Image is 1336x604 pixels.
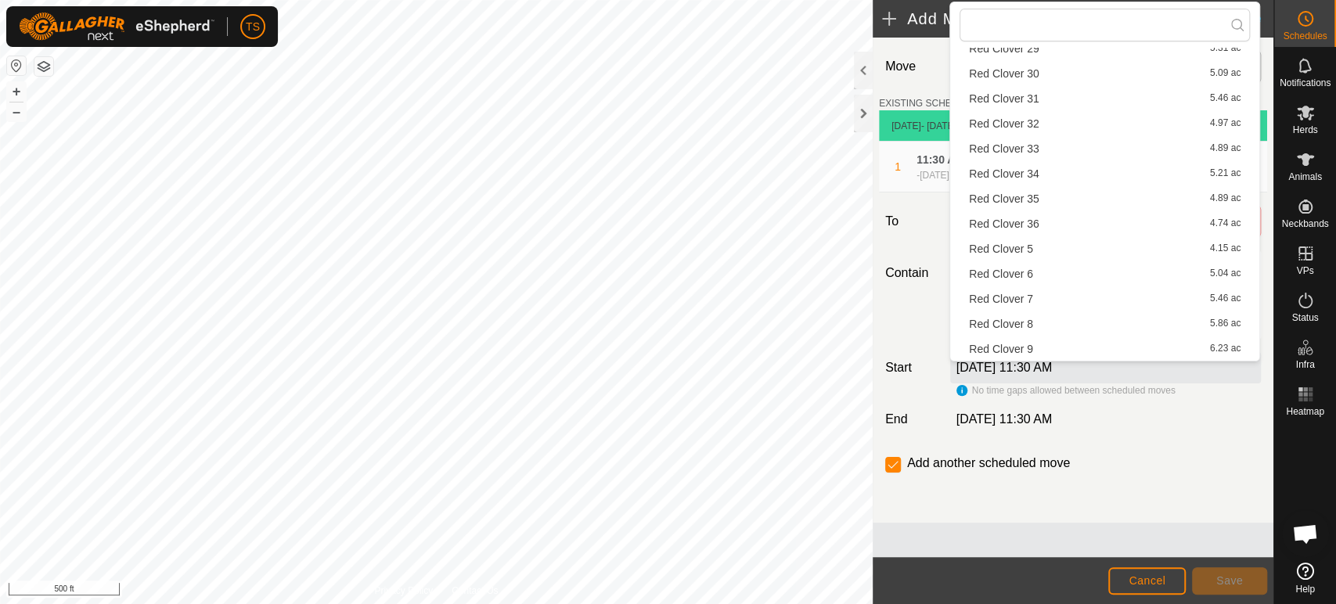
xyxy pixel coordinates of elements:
span: Red Clover 34 [969,168,1039,179]
span: Animals [1288,172,1322,182]
span: Red Clover 32 [969,118,1039,129]
span: 5.46 ac [1210,293,1241,304]
span: Infra [1295,360,1314,369]
label: Contain [879,264,944,282]
span: 5.04 ac [1210,268,1241,279]
label: Add another scheduled move [907,457,1070,469]
span: Save [1216,574,1243,587]
span: 11:30 AM [916,153,964,166]
h2: Add Move [882,9,1195,28]
span: VPs [1296,266,1313,275]
label: [DATE] 11:30 AM [956,361,1052,374]
li: Red Clover 5 [960,237,1250,261]
span: [DATE] 11:30 AM [920,170,992,181]
span: Help [1295,584,1315,594]
span: Red Clover 31 [969,93,1039,104]
span: 5.46 ac [1210,93,1241,104]
button: Map Layers [34,57,53,76]
li: Red Clover 35 [960,187,1250,210]
div: Open chat [1282,510,1329,557]
a: Privacy Policy [374,584,433,598]
span: Heatmap [1286,407,1324,416]
span: Red Clover 30 [969,68,1039,79]
span: Herds [1292,125,1317,135]
label: To [879,205,944,238]
span: 5.86 ac [1210,318,1241,329]
button: – [7,102,26,121]
span: 5.21 ac [1210,168,1241,179]
span: Schedules [1283,31,1327,41]
div: - [916,168,992,182]
span: 5.09 ac [1210,68,1241,79]
li: Red Clover 7 [960,287,1250,311]
span: Red Clover 8 [969,318,1033,329]
span: Notifications [1280,78,1331,88]
label: Start [879,358,944,377]
span: 5.31 ac [1210,43,1241,54]
button: Save [1192,567,1267,595]
li: Red Clover 33 [960,137,1250,160]
button: + [7,82,26,101]
span: Red Clover 35 [969,193,1039,204]
span: 4.15 ac [1210,243,1241,254]
li: Red Clover 32 [960,112,1250,135]
label: End [879,410,944,429]
li: Red Clover 36 [960,212,1250,235]
span: Status [1291,313,1318,322]
li: Red Clover 31 [960,87,1250,110]
span: Red Clover 5 [969,243,1033,254]
label: EXISTING SCHEDULES [879,96,983,110]
span: Neckbands [1281,219,1328,228]
li: Red Clover 8 [960,312,1250,336]
span: 6.23 ac [1210,343,1241,354]
li: Red Clover 9 [960,337,1250,361]
span: 1 [895,160,901,173]
span: 4.89 ac [1210,143,1241,154]
span: Red Clover 9 [969,343,1033,354]
span: 4.74 ac [1210,218,1241,229]
button: Cancel [1108,567,1186,595]
li: Red Clover 30 [960,62,1250,85]
span: 4.97 ac [1210,118,1241,129]
span: Red Clover 36 [969,218,1039,229]
span: [DATE] 11:30 AM [956,412,1052,426]
label: Move [879,50,944,84]
span: 4.89 ac [1210,193,1241,204]
span: - [DATE] [921,120,956,131]
a: Contact Us [452,584,498,598]
li: Red Clover 34 [960,162,1250,185]
span: Red Clover 7 [969,293,1033,304]
span: Red Clover 29 [969,43,1039,54]
li: Red Clover 29 [960,37,1250,60]
span: Cancel [1129,574,1165,587]
img: Gallagher Logo [19,13,214,41]
li: Red Clover 6 [960,262,1250,286]
span: TS [246,19,260,35]
span: Red Clover 33 [969,143,1039,154]
span: [DATE] [891,120,921,131]
a: Help [1274,556,1336,600]
button: Reset Map [7,56,26,75]
span: Red Clover 6 [969,268,1033,279]
span: No time gaps allowed between scheduled moves [972,385,1176,396]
